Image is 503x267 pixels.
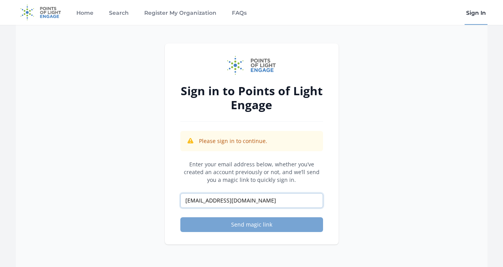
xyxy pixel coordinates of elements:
[180,84,323,112] h2: Sign in to Points of Light Engage
[227,56,276,75] img: Points of Light Engage logo
[199,137,267,145] p: Please sign in to continue.
[180,193,323,208] input: Email address
[180,161,323,184] p: Enter your email address below, whether you’ve created an account previously or not, and we’ll se...
[180,217,323,232] button: Send magic link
